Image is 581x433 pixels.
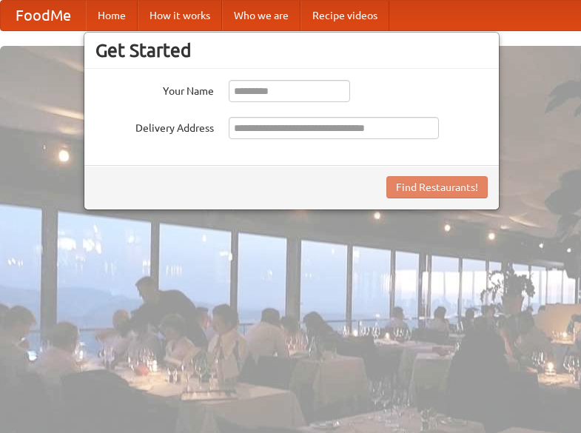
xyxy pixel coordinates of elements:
[138,1,222,30] a: How it works
[86,1,138,30] a: Home
[386,176,488,198] button: Find Restaurants!
[300,1,389,30] a: Recipe videos
[95,117,214,135] label: Delivery Address
[1,1,86,30] a: FoodMe
[222,1,300,30] a: Who we are
[95,39,488,61] h3: Get Started
[95,80,214,98] label: Your Name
